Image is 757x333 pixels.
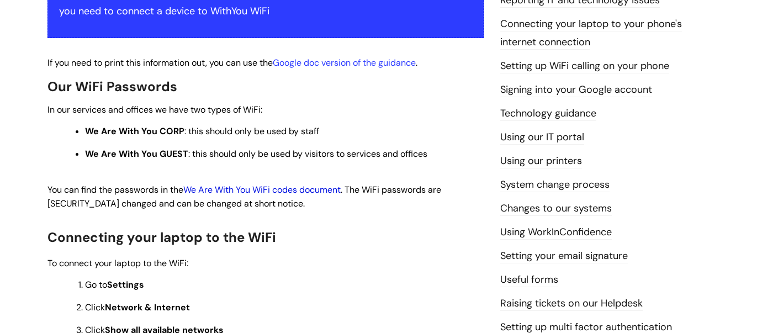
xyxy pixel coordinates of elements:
strong: Network & Internet [105,302,190,313]
span: You can find the passwords in the . The WiFi passwords are [SECURITY_DATA] changed and can be cha... [47,184,441,209]
span: : this should only be used by visitors to services and offices [85,148,427,160]
span: If you need to print this information out, you can use the . [47,57,417,68]
a: Signing into your Google account [500,83,652,97]
strong: Settings [107,279,144,290]
a: Using WorkInConfidence [500,225,612,240]
strong: We Are With You GUEST [85,148,188,160]
a: Changes to our systems [500,202,612,216]
a: Using our IT portal [500,130,584,145]
span: Click [85,302,190,313]
a: Technology guidance [500,107,596,121]
span: In our services and offices we have two types of WiFi: [47,104,262,115]
span: To connect your laptop to the WiFi: [47,257,188,269]
a: Google doc version of the guidance [273,57,416,68]
a: Using our printers [500,154,582,168]
strong: We Are With You CORP [85,125,184,137]
span: Go to [85,279,144,290]
a: Connecting your laptop to your phone's internet connection [500,17,682,49]
a: We Are With You WiFi codes document [183,184,341,195]
span: Connecting your laptop to the WiFi [47,229,276,246]
span: Our WiFi Passwords [47,78,177,95]
a: Raising tickets on our Helpdesk [500,297,643,311]
p: you need to connect a device to WithYou WiFi [59,2,472,20]
a: Useful forms [500,273,558,287]
a: Setting up WiFi calling on your phone [500,59,669,73]
span: : this should only be used by staff [85,125,319,137]
a: Setting your email signature [500,249,628,263]
a: System change process [500,178,610,192]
